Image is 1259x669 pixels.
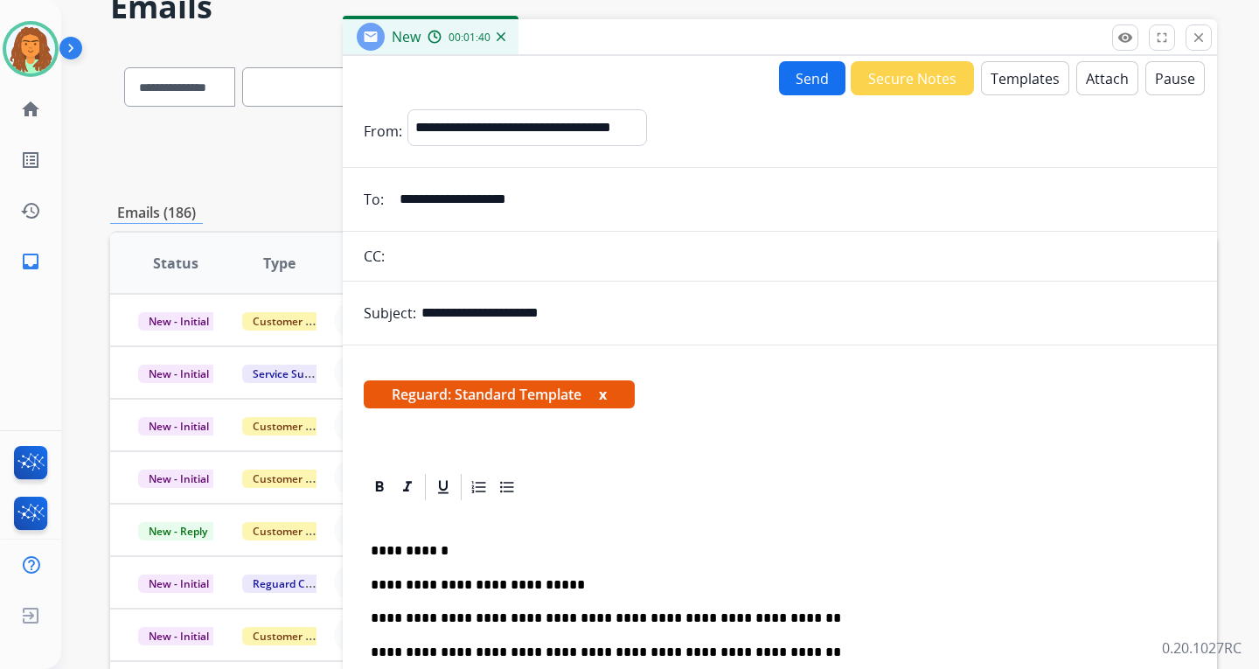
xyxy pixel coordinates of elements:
button: x [599,384,607,405]
span: Customer Support [242,522,356,540]
p: Subject: [364,303,416,324]
button: Secure Notes [851,61,974,95]
span: New [392,27,421,46]
span: 00:01:40 [449,31,490,45]
div: Underline [430,474,456,500]
span: Service Support [242,365,342,383]
img: avatar [6,24,55,73]
button: + [334,617,369,652]
p: From: [364,121,402,142]
p: 0.20.1027RC [1162,638,1242,659]
span: Reguard: Standard Template [364,380,635,408]
p: To: [364,189,384,210]
mat-icon: home [20,99,41,120]
button: + [334,408,369,443]
mat-icon: list_alt [20,150,41,171]
mat-icon: history [20,200,41,221]
span: New - Initial [138,627,219,645]
p: CC: [364,246,385,267]
div: Italic [394,474,421,500]
div: Ordered List [466,474,492,500]
span: Customer Support [242,470,356,488]
button: + [334,512,369,547]
span: New - Initial [138,312,219,331]
span: New - Initial [138,365,219,383]
span: Reguard CS [242,575,322,593]
mat-icon: remove_red_eye [1117,30,1133,45]
span: Type [263,253,296,274]
span: Status [153,253,198,274]
mat-icon: close [1191,30,1207,45]
button: Pause [1145,61,1205,95]
button: + [334,355,369,390]
button: + [334,565,369,600]
span: Customer Support [242,417,356,436]
mat-icon: inbox [20,251,41,272]
div: Bold [366,474,393,500]
span: New - Reply [138,522,218,540]
button: + [334,460,369,495]
span: New - Initial [138,575,219,593]
button: Attach [1076,61,1138,95]
p: Emails (186) [110,202,203,224]
div: Bullet List [494,474,520,500]
button: Send [779,61,845,95]
button: Templates [981,61,1069,95]
span: New - Initial [138,417,219,436]
span: New - Initial [138,470,219,488]
span: Customer Support [242,312,356,331]
button: + [334,303,369,338]
mat-icon: fullscreen [1154,30,1170,45]
span: Customer Support [242,627,356,645]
